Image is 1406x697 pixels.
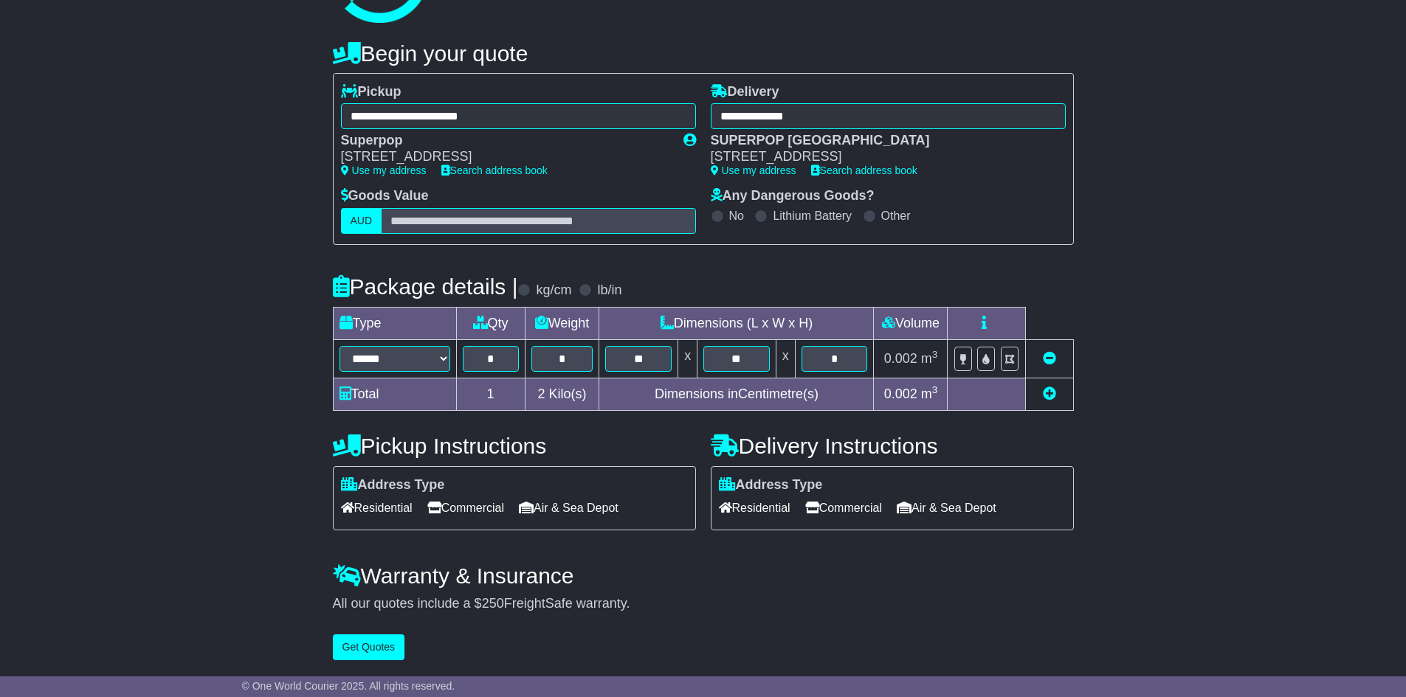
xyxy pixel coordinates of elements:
[884,351,917,366] span: 0.002
[341,84,402,100] label: Pickup
[341,133,669,149] div: Superpop
[921,386,938,401] span: m
[932,349,938,360] sup: 3
[333,307,456,339] td: Type
[341,477,445,493] label: Address Type
[536,282,571,299] label: kg/cm
[874,307,948,339] td: Volume
[537,386,545,401] span: 2
[525,307,599,339] td: Weight
[678,339,697,378] td: x
[341,149,669,165] div: [STREET_ADDRESS]
[884,386,917,401] span: 0.002
[456,307,525,339] td: Qty
[519,496,618,519] span: Air & Sea Depot
[1043,386,1056,401] a: Add new item
[729,209,744,223] label: No
[341,164,427,176] a: Use my address
[897,496,996,519] span: Air & Sea Depot
[333,378,456,410] td: Total
[773,209,852,223] label: Lithium Battery
[441,164,548,176] a: Search address book
[719,496,790,519] span: Residential
[333,434,696,458] h4: Pickup Instructions
[711,84,779,100] label: Delivery
[341,188,429,204] label: Goods Value
[333,634,405,660] button: Get Quotes
[921,351,938,366] span: m
[776,339,795,378] td: x
[811,164,917,176] a: Search address book
[711,188,875,204] label: Any Dangerous Goods?
[333,274,518,299] h4: Package details |
[719,477,823,493] label: Address Type
[333,41,1074,66] h4: Begin your quote
[456,378,525,410] td: 1
[932,384,938,395] sup: 3
[341,496,413,519] span: Residential
[711,133,1051,149] div: SUPERPOP [GEOGRAPHIC_DATA]
[333,596,1074,612] div: All our quotes include a $ FreightSafe warranty.
[427,496,504,519] span: Commercial
[597,282,621,299] label: lb/in
[242,680,455,692] span: © One World Courier 2025. All rights reserved.
[482,596,504,611] span: 250
[599,307,874,339] td: Dimensions (L x W x H)
[599,378,874,410] td: Dimensions in Centimetre(s)
[1043,351,1056,366] a: Remove this item
[805,496,882,519] span: Commercial
[881,209,911,223] label: Other
[341,208,382,234] label: AUD
[711,149,1051,165] div: [STREET_ADDRESS]
[711,434,1074,458] h4: Delivery Instructions
[333,564,1074,588] h4: Warranty & Insurance
[711,164,796,176] a: Use my address
[525,378,599,410] td: Kilo(s)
